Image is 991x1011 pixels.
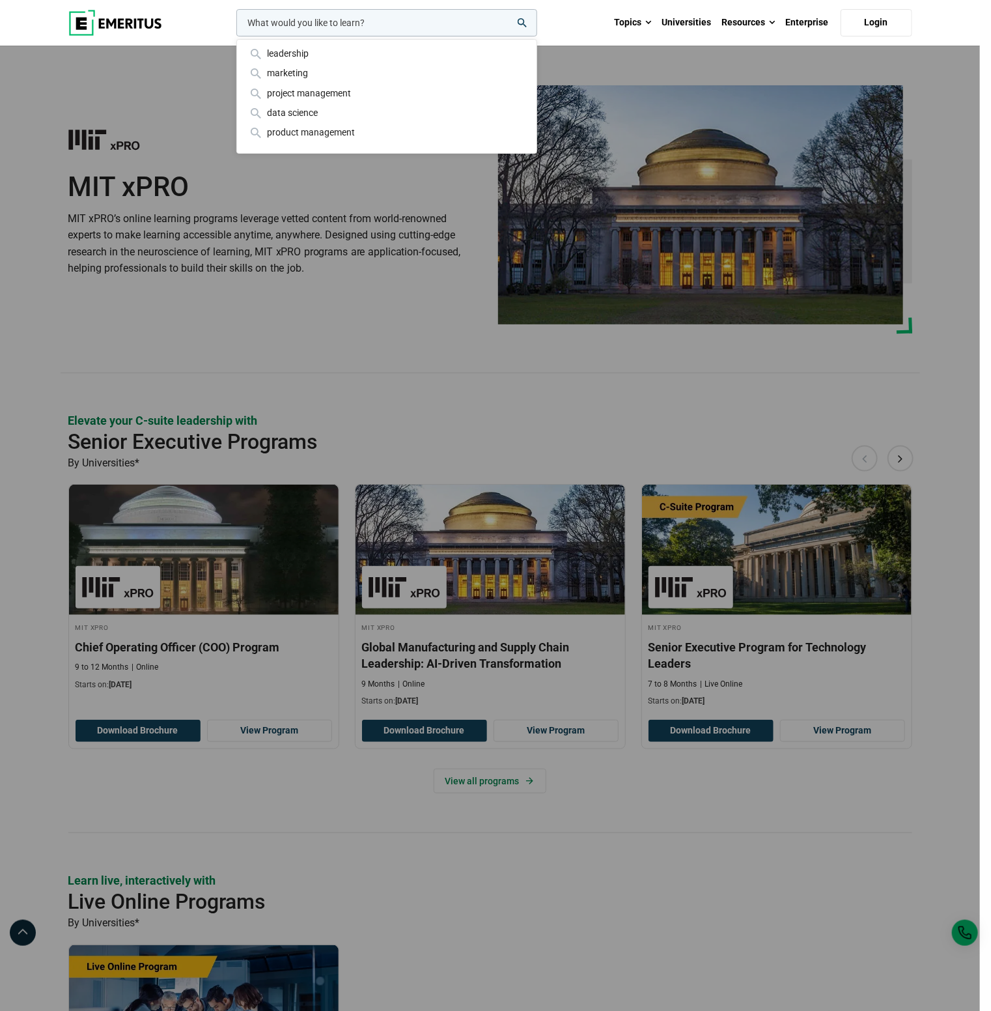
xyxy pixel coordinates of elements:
div: marketing [247,66,526,80]
input: woocommerce-product-search-field-0 [236,9,537,36]
div: project management [247,86,526,100]
div: data science [247,106,526,120]
a: Login [841,9,912,36]
div: leadership [247,46,526,61]
div: product management [247,125,526,139]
